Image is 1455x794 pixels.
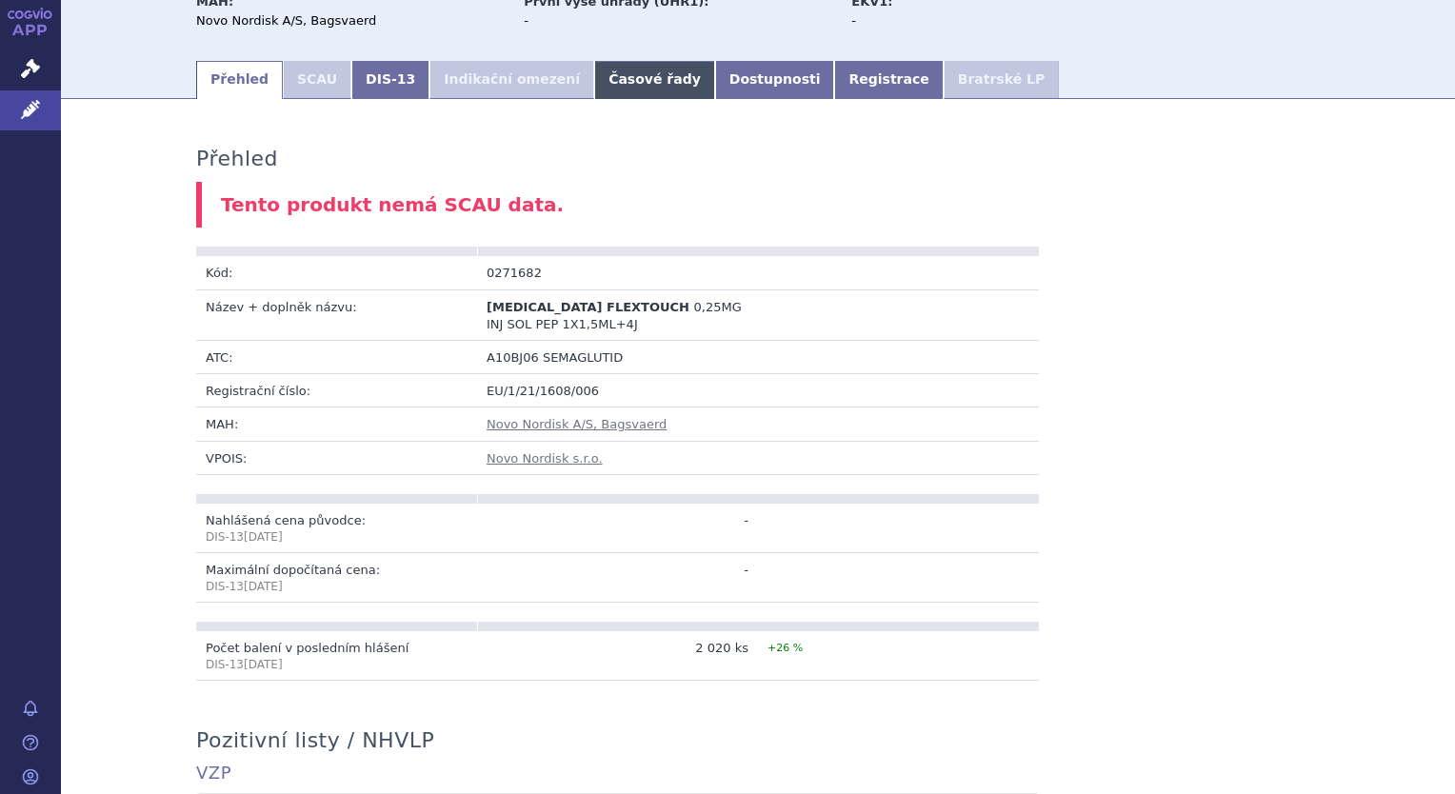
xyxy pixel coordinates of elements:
[477,504,758,553] td: -
[196,441,477,474] td: VPOIS:
[196,61,283,99] a: Přehled
[477,256,758,289] td: 0271682
[487,300,742,331] span: 0,25MG INJ SOL PEP 1X1,5ML+4J
[543,350,623,365] span: SEMAGLUTID
[851,12,1066,30] div: -
[196,289,477,340] td: Název + doplněk názvu:
[206,657,468,673] p: DIS-13
[196,504,477,553] td: Nahlášená cena původce:
[524,12,833,30] div: -
[196,763,1320,784] h4: VZP
[206,529,468,546] p: DIS-13
[196,728,434,753] h3: Pozitivní listy / NHVLP
[351,61,429,99] a: DIS-13
[244,530,283,544] span: [DATE]
[487,300,689,314] span: [MEDICAL_DATA] FLEXTOUCH
[477,552,758,602] td: -
[244,658,283,671] span: [DATE]
[196,374,477,407] td: Registrační číslo:
[196,631,477,681] td: Počet balení v posledním hlášení
[196,12,506,30] div: Novo Nordisk A/S, Bagsvaerd
[196,256,477,289] td: Kód:
[477,374,1039,407] td: EU/1/21/1608/006
[715,61,835,99] a: Dostupnosti
[244,580,283,593] span: [DATE]
[206,579,468,595] p: DIS-13
[487,451,603,466] a: Novo Nordisk s.r.o.
[487,350,539,365] span: A10BJ06
[594,61,715,99] a: Časové řady
[834,61,943,99] a: Registrace
[767,642,803,654] span: +26 %
[196,147,278,171] h3: Přehled
[487,417,667,431] a: Novo Nordisk A/S, Bagsvaerd
[196,182,1320,228] div: Tento produkt nemá SCAU data.
[196,341,477,374] td: ATC:
[196,407,477,441] td: MAH:
[196,552,477,602] td: Maximální dopočítaná cena:
[477,631,758,681] td: 2 020 ks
